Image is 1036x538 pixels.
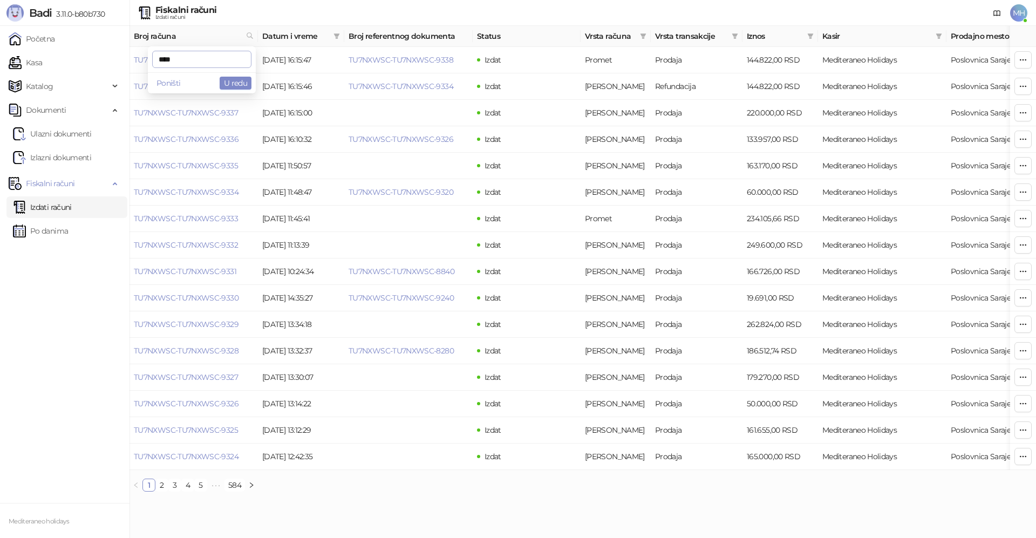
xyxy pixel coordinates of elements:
td: [DATE] 12:42:35 [258,444,344,470]
td: Prodaja [651,391,742,417]
a: TU7NXWSC-TU7NXWSC-9327 [134,372,238,382]
td: [DATE] 16:15:00 [258,100,344,126]
a: TU7NXWSC-TU7NXWSC-8280 [349,346,454,356]
a: TU7NXWSC-TU7NXWSC-9333 [134,214,238,223]
td: Prodaja [651,179,742,206]
a: TU7NXWSC-TU7NXWSC-9325 [134,425,238,435]
img: Logo [6,4,24,22]
td: Avans [581,232,651,258]
span: Fiskalni računi [26,173,74,194]
a: TU7NXWSC-TU7NXWSC-9338 [134,81,238,91]
td: 165.000,00 RSD [742,444,818,470]
td: Mediteraneo Holidays [818,311,946,338]
li: 3 [168,479,181,492]
td: TU7NXWSC-TU7NXWSC-9330 [129,285,258,311]
a: TU7NXWSC-TU7NXWSC-9328 [134,346,238,356]
a: TU7NXWSC-TU7NXWSC-9331 [134,267,236,276]
li: 584 [224,479,245,492]
span: Izdat [485,214,501,223]
a: Kasa [9,52,42,73]
button: U redu [220,77,251,90]
td: Prodaja [651,285,742,311]
span: Izdat [485,399,501,408]
span: Datum i vreme [262,30,329,42]
span: Kasir [822,30,931,42]
a: TU7NXWSC-TU7NXWSC-9337 [134,108,238,118]
td: Promet [581,206,651,232]
span: left [133,482,139,488]
td: TU7NXWSC-TU7NXWSC-9333 [129,206,258,232]
td: Prodaja [651,206,742,232]
td: TU7NXWSC-TU7NXWSC-9329 [129,311,258,338]
td: 50.000,00 RSD [742,391,818,417]
span: filter [730,28,740,44]
a: TU7NXWSC-TU7NXWSC-9240 [349,293,454,303]
td: [DATE] 13:14:22 [258,391,344,417]
td: [DATE] 13:30:07 [258,364,344,391]
td: TU7NXWSC-TU7NXWSC-9327 [129,364,258,391]
span: MH [1010,4,1027,22]
span: Katalog [26,76,53,97]
td: Mediteraneo Holidays [818,364,946,391]
td: 220.000,00 RSD [742,100,818,126]
td: TU7NXWSC-TU7NXWSC-9334 [129,179,258,206]
a: TU7NXWSC-TU7NXWSC-9335 [134,161,238,171]
td: 144.822,00 RSD [742,47,818,73]
td: Refundacija [651,73,742,100]
td: 186.512,74 RSD [742,338,818,364]
li: Sledeća strana [245,479,258,492]
td: 133.957,00 RSD [742,126,818,153]
a: Po danima [13,220,68,242]
td: TU7NXWSC-TU7NXWSC-9337 [129,100,258,126]
td: [DATE] 11:45:41 [258,206,344,232]
a: TU7NXWSC-TU7NXWSC-9336 [134,134,238,144]
td: Mediteraneo Holidays [818,73,946,100]
th: Kasir [818,26,946,47]
th: Status [473,26,581,47]
a: Početna [9,28,55,50]
td: TU7NXWSC-TU7NXWSC-9325 [129,417,258,444]
th: Vrsta transakcije [651,26,742,47]
a: 5 [195,479,207,491]
td: Prodaja [651,444,742,470]
span: Izdat [485,452,501,461]
td: TU7NXWSC-TU7NXWSC-9335 [129,153,258,179]
a: TU7NXWSC-TU7NXWSC-9326 [349,134,453,144]
td: Prodaja [651,364,742,391]
a: TU7NXWSC-TU7NXWSC-9330 [134,293,238,303]
td: Prodaja [651,232,742,258]
span: filter [805,28,816,44]
span: Izdat [485,425,501,435]
a: TU7NXWSC-TU7NXWSC-9326 [134,399,238,408]
span: filter [933,28,944,44]
span: Izdat [485,267,501,276]
td: Mediteraneo Holidays [818,179,946,206]
td: TU7NXWSC-TU7NXWSC-9324 [129,444,258,470]
td: 60.000,00 RSD [742,179,818,206]
li: Prethodna strana [129,479,142,492]
span: right [248,482,255,488]
td: 166.726,00 RSD [742,258,818,285]
td: TU7NXWSC-TU7NXWSC-9336 [129,126,258,153]
a: TU7NXWSC-TU7NXWSC-9338 [349,55,453,65]
td: Avans [581,73,651,100]
td: [DATE] 16:15:46 [258,73,344,100]
button: left [129,479,142,492]
td: Mediteraneo Holidays [818,258,946,285]
td: Avans [581,100,651,126]
span: Izdat [485,81,501,91]
span: Izdat [485,293,501,303]
div: Izdati računi [155,15,216,20]
a: TU7NXWSC-TU7NXWSC-9339 [134,55,238,65]
span: filter [807,33,814,39]
span: filter [640,33,646,39]
td: Avans [581,179,651,206]
td: Avans [581,338,651,364]
span: Badi [29,6,52,19]
td: Mediteraneo Holidays [818,153,946,179]
td: Mediteraneo Holidays [818,126,946,153]
td: [DATE] 16:15:47 [258,47,344,73]
td: 163.170,00 RSD [742,153,818,179]
span: Izdat [485,240,501,250]
td: [DATE] 13:12:29 [258,417,344,444]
